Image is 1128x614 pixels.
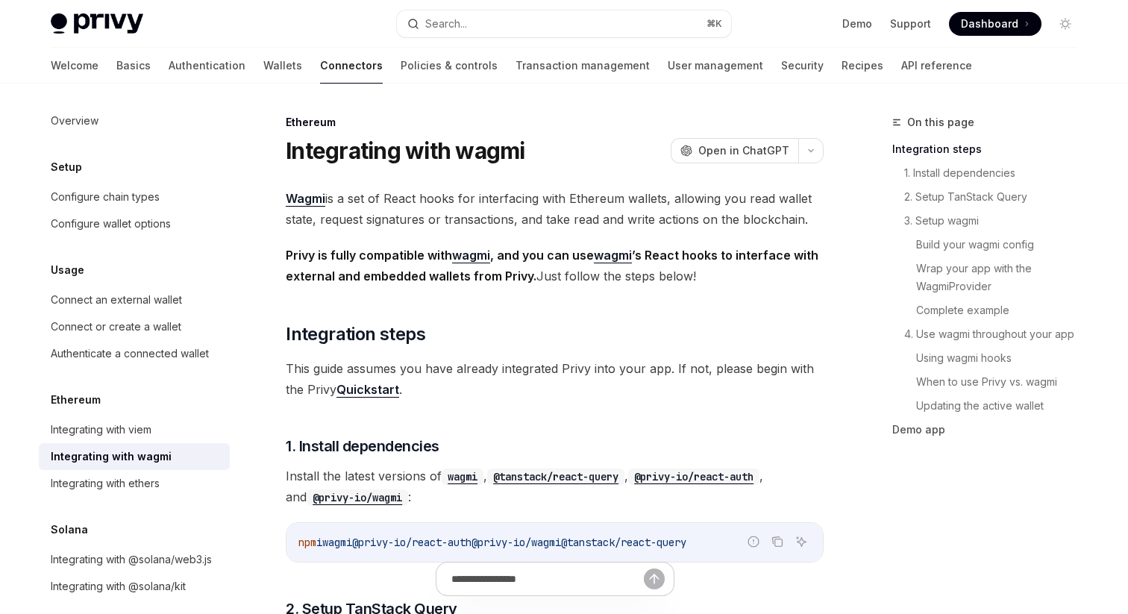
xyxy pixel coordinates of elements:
[842,16,872,31] a: Demo
[286,115,824,130] div: Ethereum
[39,546,230,573] a: Integrating with @solana/web3.js
[51,215,171,233] div: Configure wallet options
[401,48,498,84] a: Policies & controls
[51,421,151,439] div: Integrating with viem
[51,188,160,206] div: Configure chain types
[51,551,212,568] div: Integrating with @solana/web3.js
[39,210,230,237] a: Configure wallet options
[744,532,763,551] button: Report incorrect code
[51,521,88,539] h5: Solana
[39,340,230,367] a: Authenticate a connected wallet
[51,291,182,309] div: Connect an external wallet
[39,286,230,313] a: Connect an external wallet
[352,536,471,549] span: @privy-io/react-auth
[471,536,561,549] span: @privy-io/wagmi
[842,48,883,84] a: Recipes
[961,16,1018,31] span: Dashboard
[286,466,824,507] span: Install the latest versions of , , , and :
[286,248,818,283] strong: Privy is fully compatible with , and you can use ’s React hooks to interface with external and em...
[487,469,624,485] code: @tanstack/react-query
[322,536,352,549] span: wagmi
[628,469,759,485] code: @privy-io/react-auth
[901,48,972,84] a: API reference
[51,474,160,492] div: Integrating with ethers
[39,443,230,470] a: Integrating with wagmi
[442,469,483,485] code: wagmi
[298,536,316,549] span: npm
[628,469,759,483] a: @privy-io/react-auth
[286,322,425,346] span: Integration steps
[904,322,1089,346] a: 4. Use wagmi throughout your app
[892,418,1089,442] a: Demo app
[286,358,824,400] span: This guide assumes you have already integrated Privy into your app. If not, please begin with the...
[51,391,101,409] h5: Ethereum
[286,245,824,286] span: Just follow the steps below!
[668,48,763,84] a: User management
[1053,12,1077,36] button: Toggle dark mode
[307,489,408,504] a: @privy-io/wagmi
[487,469,624,483] a: @tanstack/react-query
[316,536,322,549] span: i
[904,209,1089,233] a: 3. Setup wagmi
[51,13,143,34] img: light logo
[286,436,439,457] span: 1. Install dependencies
[671,138,798,163] button: Open in ChatGPT
[39,313,230,340] a: Connect or create a wallet
[263,48,302,84] a: Wallets
[904,185,1089,209] a: 2. Setup TanStack Query
[51,345,209,363] div: Authenticate a connected wallet
[916,370,1089,394] a: When to use Privy vs. wagmi
[792,532,811,551] button: Ask AI
[698,143,789,158] span: Open in ChatGPT
[561,536,686,549] span: @tanstack/react-query
[51,318,181,336] div: Connect or create a wallet
[307,489,408,506] code: @privy-io/wagmi
[916,257,1089,298] a: Wrap your app with the WagmiProvider
[452,248,490,263] a: wagmi
[781,48,824,84] a: Security
[442,469,483,483] a: wagmi
[51,448,172,466] div: Integrating with wagmi
[594,248,632,263] a: wagmi
[286,188,824,230] span: is a set of React hooks for interfacing with Ethereum wallets, allowing you read wallet state, re...
[286,137,525,164] h1: Integrating with wagmi
[51,112,98,130] div: Overview
[916,298,1089,322] a: Complete example
[336,382,399,398] a: Quickstart
[169,48,245,84] a: Authentication
[904,161,1089,185] a: 1. Install dependencies
[644,568,665,589] button: Send message
[516,48,650,84] a: Transaction management
[51,577,186,595] div: Integrating with @solana/kit
[51,158,82,176] h5: Setup
[51,261,84,279] h5: Usage
[949,12,1041,36] a: Dashboard
[39,107,230,134] a: Overview
[916,346,1089,370] a: Using wagmi hooks
[916,394,1089,418] a: Updating the active wallet
[39,470,230,497] a: Integrating with ethers
[39,416,230,443] a: Integrating with viem
[706,18,722,30] span: ⌘ K
[397,10,731,37] button: Search...⌘K
[116,48,151,84] a: Basics
[890,16,931,31] a: Support
[916,233,1089,257] a: Build your wagmi config
[51,48,98,84] a: Welcome
[892,137,1089,161] a: Integration steps
[425,15,467,33] div: Search...
[768,532,787,551] button: Copy the contents from the code block
[907,113,974,131] span: On this page
[39,573,230,600] a: Integrating with @solana/kit
[286,191,325,207] a: Wagmi
[320,48,383,84] a: Connectors
[39,184,230,210] a: Configure chain types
